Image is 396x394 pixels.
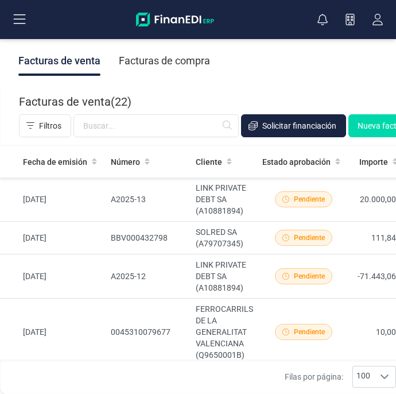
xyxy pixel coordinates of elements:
td: LINK PRIVATE DEBT SA (A10881894) [191,254,258,299]
span: Cliente [196,156,222,168]
input: Buscar... [73,114,239,137]
span: Número [111,156,140,168]
span: 100 [353,366,374,387]
span: Fecha de emisión [23,156,87,168]
span: Importe [359,156,388,168]
td: SOLRED SA (A79707345) [191,222,258,254]
td: LINK PRIVATE DEBT SA (A10881894) [191,177,258,222]
button: Filtros [19,114,71,137]
div: Facturas de compra [119,46,210,76]
button: Solicitar financiación [241,114,346,137]
td: BBV000432798 [106,222,191,254]
span: 22 [115,94,127,110]
span: Filtros [39,120,61,132]
span: Pendiente [294,233,325,243]
span: Solicitar financiación [262,120,336,132]
div: Facturas de venta [18,46,100,76]
span: Pendiente [294,327,325,337]
td: A2025-12 [106,254,191,299]
td: 0045310079677 [106,299,191,366]
td: A2025-13 [106,177,191,222]
img: Logo Finanedi [136,13,214,26]
div: Facturas de venta ( ) [19,94,131,110]
span: Estado aprobación [262,156,331,168]
span: Pendiente [294,271,325,281]
td: FERROCARRILS DE LA GENERALITAT VALENCIANA (Q9650001B) [191,299,258,366]
div: Filas por página: [285,366,396,388]
span: Pendiente [294,194,325,204]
